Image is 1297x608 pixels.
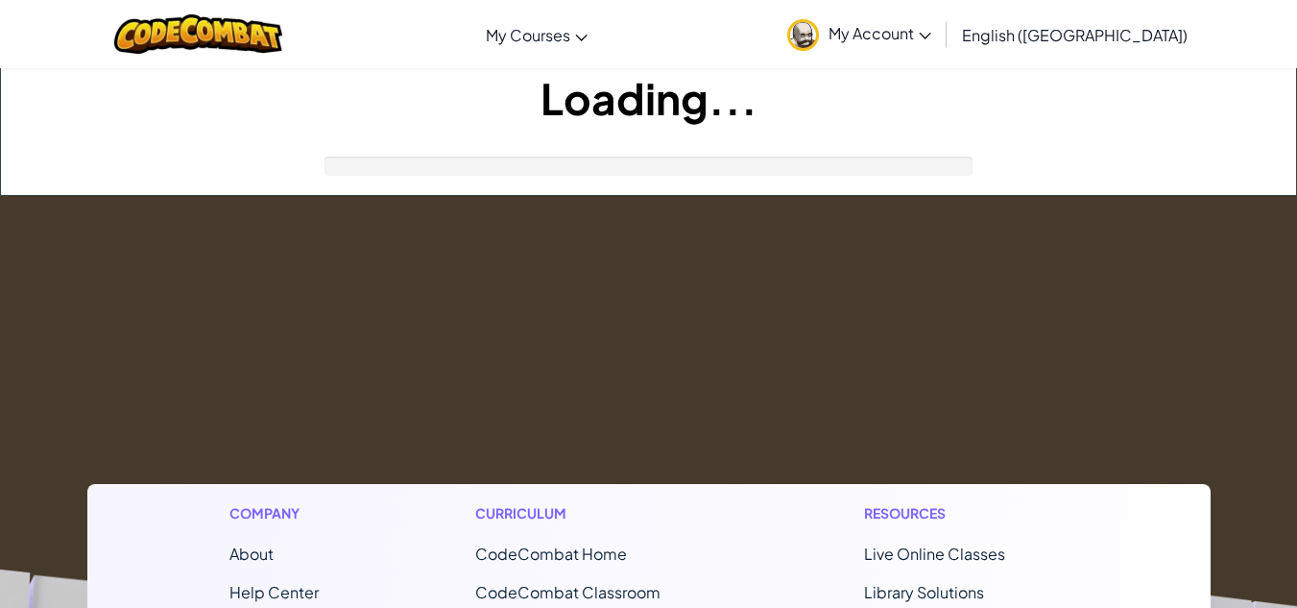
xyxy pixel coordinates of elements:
span: My Courses [486,25,570,45]
span: My Account [829,23,931,43]
h1: Loading... [1,68,1296,128]
h1: Resources [864,503,1069,523]
a: About [229,544,274,564]
a: My Account [778,4,941,64]
img: CodeCombat logo [114,14,282,54]
span: English ([GEOGRAPHIC_DATA]) [962,25,1188,45]
h1: Curriculum [475,503,708,523]
img: avatar [787,19,819,51]
a: Library Solutions [864,582,984,602]
span: CodeCombat Home [475,544,627,564]
a: My Courses [476,9,597,61]
a: Help Center [229,582,319,602]
a: Live Online Classes [864,544,1005,564]
h1: Company [229,503,319,523]
a: English ([GEOGRAPHIC_DATA]) [952,9,1197,61]
a: CodeCombat Classroom [475,582,661,602]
